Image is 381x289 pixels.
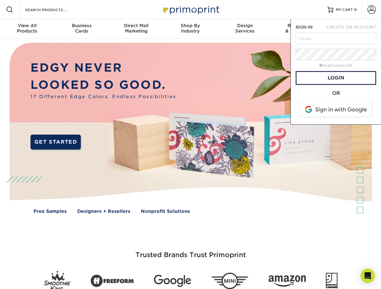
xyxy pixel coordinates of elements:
span: SIGN IN [296,25,313,30]
span: 0 [354,8,357,12]
img: Amazon [268,275,306,287]
img: Primoprint [160,3,221,16]
span: Direct Mail [109,23,163,28]
a: Shop ByIndustry [163,19,217,39]
div: Industry [163,23,217,34]
div: Marketing [109,23,163,34]
input: Email [296,33,376,44]
span: CREATE AN ACCOUNT [326,25,376,30]
iframe: Google Customer Reviews [2,271,51,287]
a: Free Samples [33,208,67,215]
a: Nonprofit Solutions [141,208,190,215]
span: Design [218,23,272,28]
input: SEARCH PRODUCTS..... [24,6,83,13]
a: forgot password? [319,64,352,67]
img: Goodwill [326,273,338,289]
a: BusinessCards [54,19,109,39]
div: Open Intercom Messenger [360,269,375,283]
a: Login [296,71,376,85]
a: Resources& Templates [272,19,326,39]
p: LOOKED SO GOOD. [30,76,178,94]
div: Cards [54,23,109,34]
a: Designers + Resellers [77,208,130,215]
p: EDGY NEVER [30,59,178,76]
img: Google [154,275,191,287]
div: Services [218,23,272,34]
a: Direct MailMarketing [109,19,163,39]
a: GET STARTED [30,135,81,150]
span: 17 Different Edge Colors. Endless Possibilities. [30,93,178,100]
a: DesignServices [218,19,272,39]
span: Business [54,23,109,28]
span: Shop By [163,23,217,28]
span: Resources [272,23,326,28]
div: & Templates [272,23,326,34]
span: MY CART [336,7,353,12]
div: OR [296,90,376,97]
h3: Trusted Brands Trust Primoprint [14,237,367,266]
